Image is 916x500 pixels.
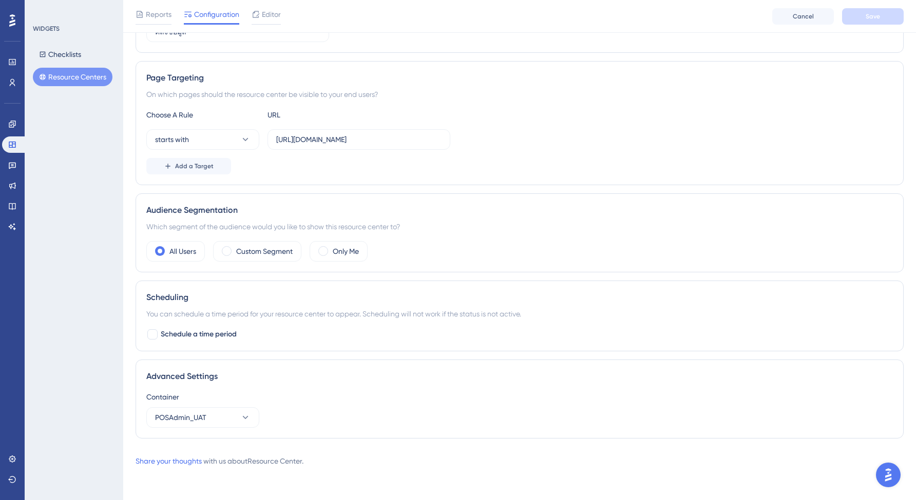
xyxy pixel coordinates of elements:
[155,133,189,146] span: starts with
[146,291,893,304] div: Scheduling
[146,221,893,233] div: Which segment of the audience would you like to show this resource center to?
[236,245,293,257] label: Custom Segment
[146,391,893,403] div: Container
[146,129,259,150] button: starts with
[842,8,904,25] button: Save
[146,370,893,383] div: Advanced Settings
[146,8,171,21] span: Reports
[33,45,87,64] button: Checklists
[33,25,60,33] div: WIDGETS
[866,12,880,21] span: Save
[146,308,893,320] div: You can schedule a time period for your resource center to appear. Scheduling will not work if th...
[161,328,237,341] span: Schedule a time period
[262,8,281,21] span: Editor
[146,407,259,428] button: POSAdmin_UAT
[333,245,359,257] label: Only Me
[194,8,239,21] span: Configuration
[873,459,904,490] iframe: UserGuiding AI Assistant Launcher
[772,8,834,25] button: Cancel
[155,411,206,424] span: POSAdmin_UAT
[793,12,814,21] span: Cancel
[136,455,303,467] div: with us about Resource Center .
[146,109,259,121] div: Choose A Rule
[169,245,196,257] label: All Users
[146,88,893,101] div: On which pages should the resource center be visible to your end users?
[33,68,112,86] button: Resource Centers
[276,134,442,145] input: yourwebsite.com/path
[146,158,231,174] button: Add a Target
[136,457,202,465] a: Share your thoughts
[146,72,893,84] div: Page Targeting
[175,162,214,170] span: Add a Target
[268,109,380,121] div: URL
[146,204,893,216] div: Audience Segmentation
